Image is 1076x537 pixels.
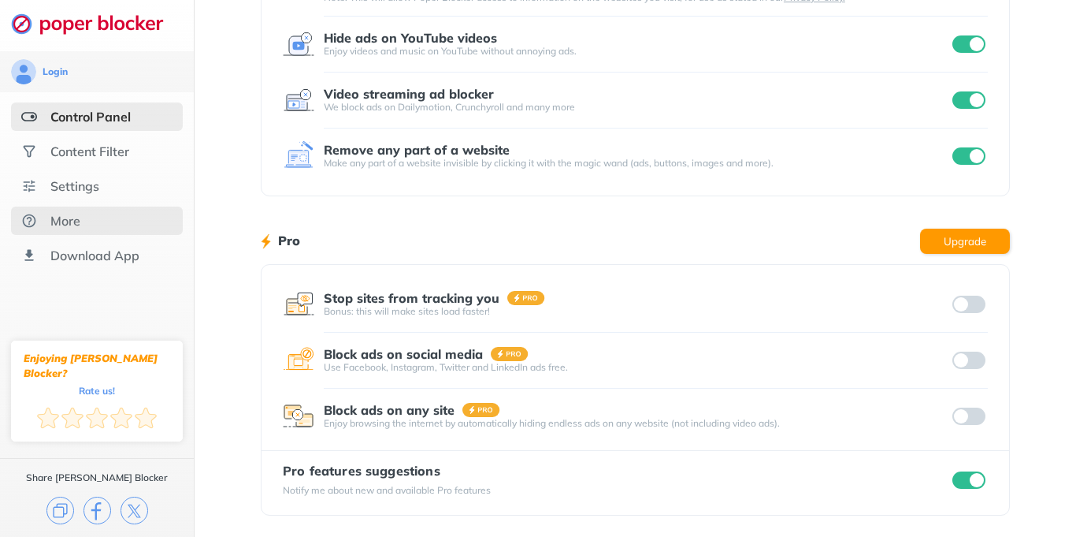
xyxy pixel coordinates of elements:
[50,213,80,229] div: More
[11,59,36,84] img: avatar.svg
[21,248,37,263] img: download-app.svg
[26,472,168,484] div: Share [PERSON_NAME] Blocker
[324,361,949,374] div: Use Facebook, Instagram, Twitter and LinkedIn ads free.
[283,345,314,376] img: feature icon
[283,84,314,116] img: feature icon
[507,291,545,305] img: pro-badge.svg
[324,31,497,45] div: Hide ads on YouTube videos
[21,178,37,194] img: settings.svg
[121,497,148,524] img: x.svg
[283,484,491,497] div: Notify me about new and available Pro features
[324,87,494,101] div: Video streaming ad blocker
[21,144,37,159] img: social.svg
[261,232,271,251] img: lighting bolt
[283,464,491,478] div: Pro features suggestions
[324,305,949,318] div: Bonus: this will make sites load faster!
[283,28,314,60] img: feature icon
[324,417,949,430] div: Enjoy browsing the internet by automatically hiding endless ads on any website (not including vid...
[46,497,74,524] img: copy.svg
[920,229,1010,254] button: Upgrade
[283,289,314,320] img: feature icon
[79,387,115,394] div: Rate us!
[50,178,99,194] div: Settings
[491,347,529,361] img: pro-badge.svg
[324,101,949,114] div: We block ads on Dailymotion, Crunchyroll and many more
[462,403,500,417] img: pro-badge.svg
[324,291,499,305] div: Stop sites from tracking you
[11,13,180,35] img: logo-webpage.svg
[83,497,111,524] img: facebook.svg
[278,230,300,251] h1: Pro
[24,351,170,381] div: Enjoying [PERSON_NAME] Blocker?
[21,213,37,229] img: about.svg
[283,140,314,172] img: feature icon
[324,45,949,58] div: Enjoy videos and music on YouTube without annoying ads.
[324,157,949,170] div: Make any part of a website invisible by clicking it with the magic wand (ads, buttons, images and...
[324,403,455,417] div: Block ads on any site
[324,347,483,361] div: Block ads on social media
[50,109,131,125] div: Control Panel
[50,248,139,263] div: Download App
[50,144,129,159] div: Content Filter
[43,65,68,78] div: Login
[21,109,37,125] img: features-selected.svg
[283,401,314,432] img: feature icon
[324,143,510,157] div: Remove any part of a website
